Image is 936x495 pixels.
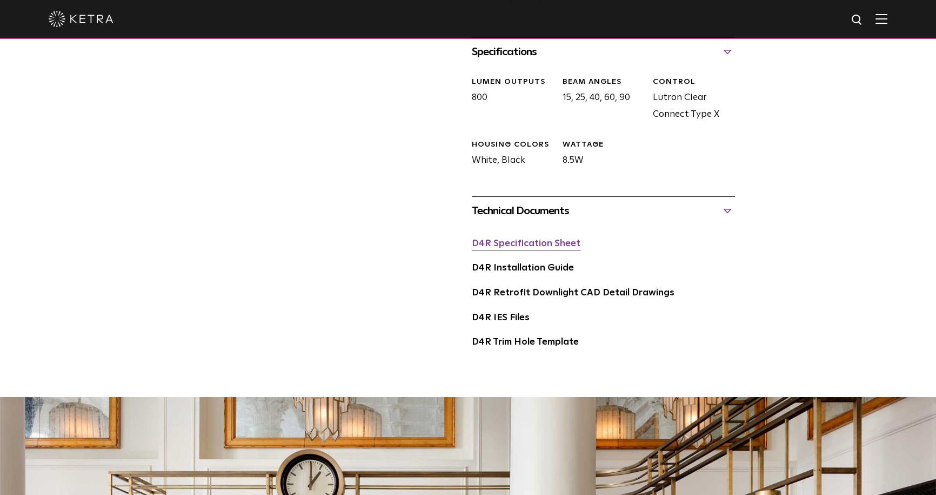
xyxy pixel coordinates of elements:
div: Technical Documents [472,202,735,220]
div: White, Black [464,140,554,169]
a: D4R IES Files [472,313,530,322]
a: D4R Trim Hole Template [472,338,579,347]
div: Beam Angles [563,77,645,88]
div: 8.5W [554,140,645,169]
a: D4R Installation Guide [472,263,574,273]
div: Specifications [472,43,735,61]
div: CONTROL [653,77,735,88]
div: 15, 25, 40, 60, 90 [554,77,645,123]
div: WATTAGE [563,140,645,150]
a: D4R Specification Sheet [472,239,580,248]
div: HOUSING COLORS [472,140,554,150]
img: search icon [851,14,864,27]
div: 800 [464,77,554,123]
div: Lutron Clear Connect Type X [645,77,735,123]
a: D4R Retrofit Downlight CAD Detail Drawings [472,288,674,298]
img: ketra-logo-2019-white [49,11,113,27]
div: LUMEN OUTPUTS [472,77,554,88]
img: Hamburger%20Nav.svg [875,14,887,24]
